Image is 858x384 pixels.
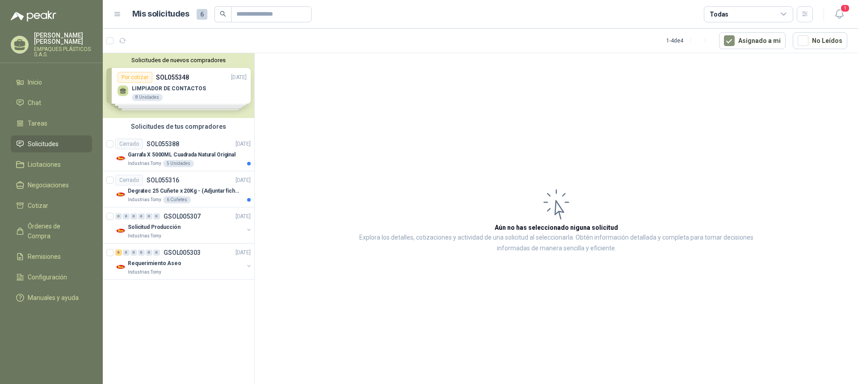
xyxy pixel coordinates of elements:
button: Asignado a mi [719,32,786,49]
p: Industrias Tomy [128,196,161,203]
a: Configuración [11,269,92,286]
a: CerradoSOL055316[DATE] Company LogoDegratec 25 Cuñete x 20Kg - (Adjuntar ficha técnica)Industrias... [103,171,254,207]
p: [DATE] [236,249,251,257]
span: Configuración [28,272,67,282]
p: SOL055316 [147,177,179,183]
div: 6 Cuñetes [163,196,191,203]
div: 0 [138,249,145,256]
h3: Aún no has seleccionado niguna solicitud [495,223,618,232]
p: [PERSON_NAME] [PERSON_NAME] [34,32,92,45]
span: Tareas [28,118,47,128]
span: Manuales y ayuda [28,293,79,303]
p: [DATE] [236,176,251,185]
div: Solicitudes de tus compradores [103,118,254,135]
div: Solicitudes de nuevos compradoresPor cotizarSOL055348[DATE] LIMPIADOR DE CONTACTOS8 UnidadesPor c... [103,53,254,118]
a: Cotizar [11,197,92,214]
a: CerradoSOL055388[DATE] Company LogoGarrafa X 5000ML Cuadrada Natural OriginalIndustrias Tomy5 Uni... [103,135,254,171]
img: Company Logo [115,153,126,164]
p: Industrias Tomy [128,160,161,167]
span: 1 [840,4,850,13]
a: 6 0 0 0 0 0 GSOL005303[DATE] Company LogoRequerimiento AseoIndustrias Tomy [115,247,252,276]
div: 0 [153,249,160,256]
p: Industrias Tomy [128,269,161,276]
span: search [220,11,226,17]
span: Negociaciones [28,180,69,190]
a: Remisiones [11,248,92,265]
a: Licitaciones [11,156,92,173]
p: [DATE] [236,212,251,221]
a: Manuales y ayuda [11,289,92,306]
div: 0 [123,249,130,256]
span: Cotizar [28,201,48,211]
div: 5 Unidades [163,160,194,167]
div: 6 [115,249,122,256]
div: 0 [115,213,122,219]
span: Chat [28,98,41,108]
div: 0 [138,213,145,219]
a: Negociaciones [11,177,92,194]
div: 0 [146,213,152,219]
p: Solicitud Producción [128,223,181,232]
a: 0 0 0 0 0 0 GSOL005307[DATE] Company LogoSolicitud ProducciónIndustrias Tomy [115,211,252,240]
p: [DATE] [236,140,251,148]
a: Tareas [11,115,92,132]
p: EMPAQUES PLÁSTICOS S.A.S. [34,46,92,57]
span: Solicitudes [28,139,59,149]
div: 0 [153,213,160,219]
a: Solicitudes [11,135,92,152]
p: GSOL005303 [164,249,201,256]
img: Company Logo [115,189,126,200]
p: Requerimiento Aseo [128,259,181,268]
div: 0 [130,213,137,219]
img: Company Logo [115,262,126,272]
button: 1 [831,6,847,22]
span: Inicio [28,77,42,87]
button: Solicitudes de nuevos compradores [106,57,251,63]
h1: Mis solicitudes [132,8,189,21]
img: Company Logo [115,225,126,236]
p: Industrias Tomy [128,232,161,240]
span: Licitaciones [28,160,61,169]
p: Degratec 25 Cuñete x 20Kg - (Adjuntar ficha técnica) [128,187,239,195]
div: Cerrado [115,175,143,186]
div: 1 - 4 de 4 [666,34,712,48]
div: 0 [146,249,152,256]
a: Chat [11,94,92,111]
a: Inicio [11,74,92,91]
span: 6 [197,9,207,20]
span: Órdenes de Compra [28,221,84,241]
div: 0 [130,249,137,256]
p: Explora los detalles, cotizaciones y actividad de una solicitud al seleccionarla. Obtén informaci... [344,232,769,254]
span: Remisiones [28,252,61,262]
a: Órdenes de Compra [11,218,92,245]
p: SOL055388 [147,141,179,147]
div: Cerrado [115,139,143,149]
img: Logo peakr [11,11,56,21]
div: 0 [123,213,130,219]
p: GSOL005307 [164,213,201,219]
p: Garrafa X 5000ML Cuadrada Natural Original [128,151,236,159]
div: Todas [710,9,728,19]
button: No Leídos [793,32,847,49]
